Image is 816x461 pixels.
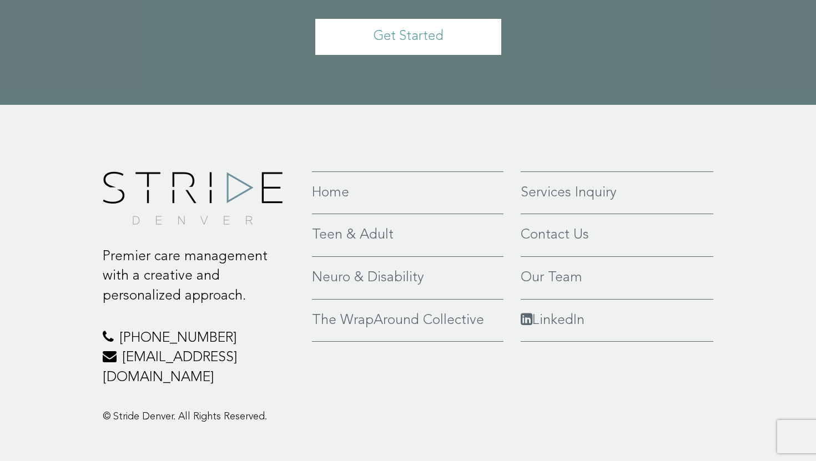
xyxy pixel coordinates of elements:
p: [PHONE_NUMBER] [EMAIL_ADDRESS][DOMAIN_NAME] [103,328,295,388]
a: Our Team [521,268,713,288]
a: Contact Us [521,225,713,245]
a: The WrapAround Collective [312,311,503,331]
a: Home [312,183,503,203]
span: © Stride Denver. All Rights Reserved. [103,412,267,422]
img: footer-logo.png [103,171,283,225]
a: Services Inquiry [521,183,713,203]
a: Teen & Adult [312,225,503,245]
a: Get Started [315,19,501,55]
p: Premier care management with a creative and personalized approach. [103,247,295,306]
a: Neuro & Disability [312,268,503,288]
a: LinkedIn [521,311,713,331]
